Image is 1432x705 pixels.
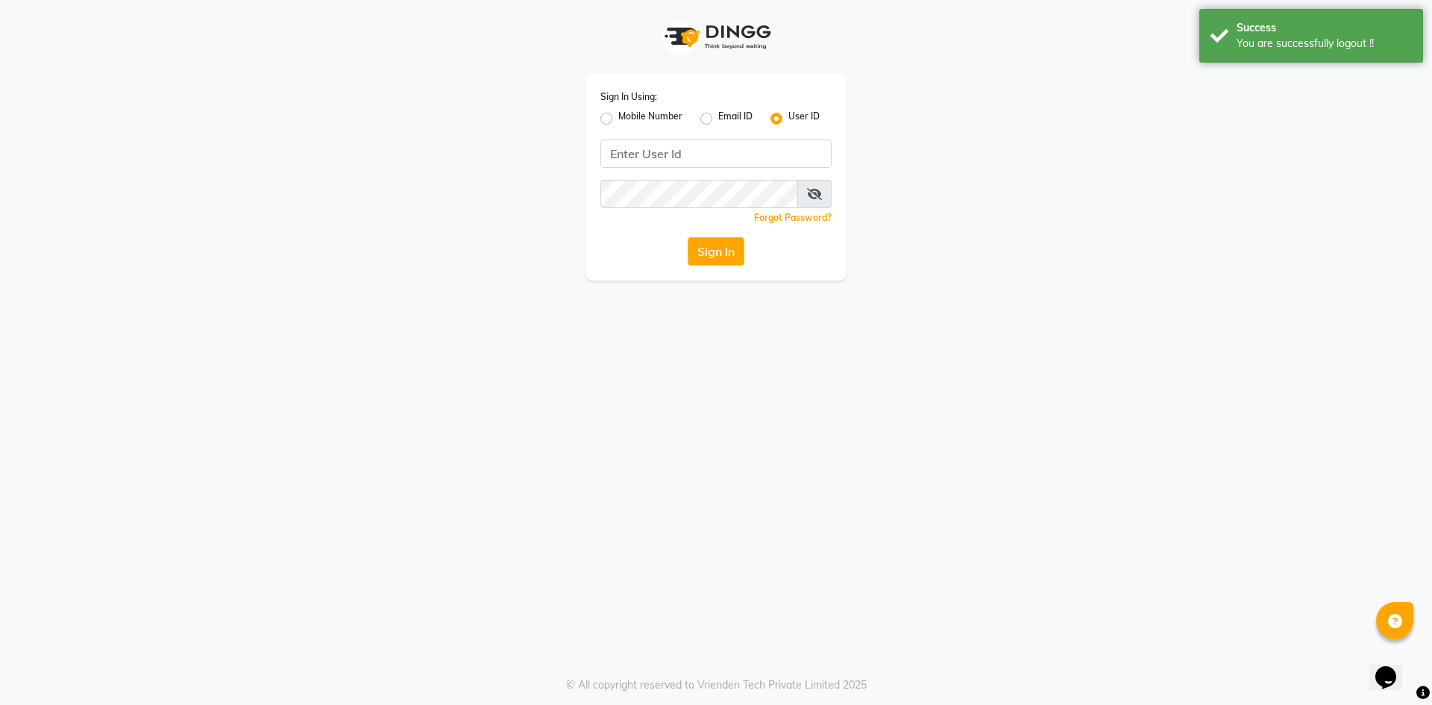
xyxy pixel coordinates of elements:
input: Username [600,140,832,168]
label: Mobile Number [618,110,682,128]
label: Email ID [718,110,753,128]
a: Forgot Password? [754,212,832,223]
div: Success [1237,20,1412,36]
iframe: chat widget [1369,645,1417,690]
div: You are successfully logout !! [1237,36,1412,51]
input: Username [600,180,798,208]
button: Sign In [688,237,744,266]
label: User ID [788,110,820,128]
img: logo1.svg [656,15,776,59]
label: Sign In Using: [600,90,657,104]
